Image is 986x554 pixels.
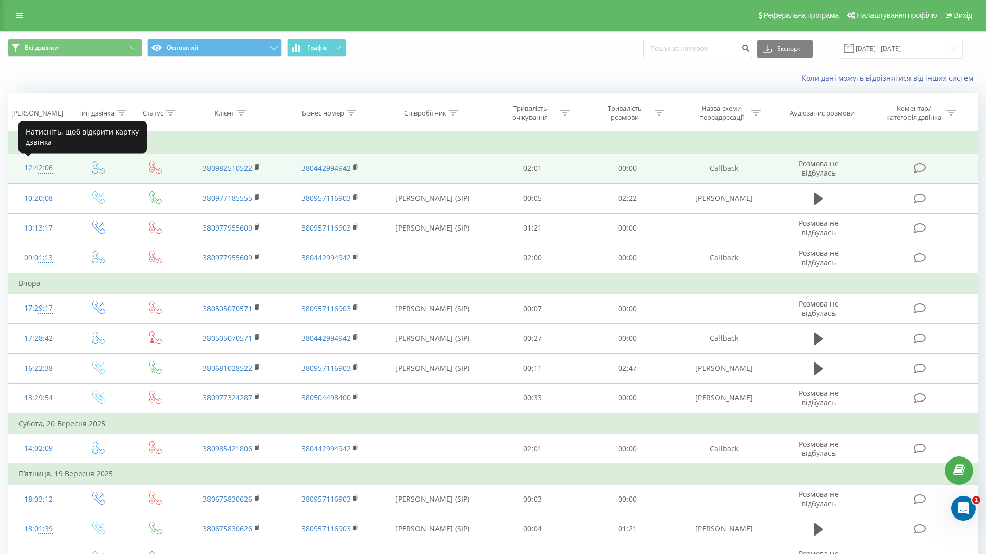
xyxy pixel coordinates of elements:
[954,11,972,20] span: Вихід
[799,299,839,318] span: Розмова не відбулась
[301,163,351,173] a: 380442994942
[301,494,351,504] a: 380957116903
[485,243,580,273] td: 02:00
[597,104,652,122] div: Тривалість розмови
[301,253,351,262] a: 380442994942
[503,104,558,122] div: Тривалість очікування
[379,183,485,213] td: [PERSON_NAME] (SIP)
[799,248,839,267] span: Розмова не відбулась
[301,333,351,343] a: 380442994942
[884,104,944,122] div: Коментар/категорія дзвінка
[675,154,773,183] td: Callback
[25,44,59,52] span: Всі дзвінки
[764,11,839,20] span: Реферальна програма
[379,353,485,383] td: [PERSON_NAME] (SIP)
[147,39,282,57] button: Основний
[203,393,252,403] a: 380977324287
[8,39,142,57] button: Всі дзвінки
[675,243,773,273] td: Callback
[18,158,59,178] div: 12:42:06
[8,133,978,154] td: Сьогодні
[203,193,252,203] a: 380977185555
[203,333,252,343] a: 380505070571
[301,303,351,313] a: 380957116903
[18,188,59,208] div: 10:20:08
[18,489,59,509] div: 18:03:12
[757,40,813,58] button: Експорт
[379,323,485,353] td: [PERSON_NAME] (SIP)
[580,183,674,213] td: 02:22
[301,223,351,233] a: 380957116903
[799,489,839,508] span: Розмова не відбулась
[799,388,839,407] span: Розмова не відбулась
[580,383,674,413] td: 00:00
[485,484,580,514] td: 00:03
[203,524,252,533] a: 380675830626
[675,353,773,383] td: [PERSON_NAME]
[485,154,580,183] td: 02:01
[18,248,59,268] div: 09:01:13
[18,438,59,459] div: 14:02:09
[8,273,978,294] td: Вчора
[203,444,252,453] a: 380985421806
[580,434,674,464] td: 00:00
[485,213,580,243] td: 01:21
[485,514,580,544] td: 00:04
[78,109,115,118] div: Тип дзвінка
[580,243,674,273] td: 00:00
[203,303,252,313] a: 380505070571
[8,413,978,434] td: Субота, 20 Вересня 2025
[802,73,978,83] a: Коли дані можуть відрізнятися вiд інших систем
[485,323,580,353] td: 00:27
[857,11,937,20] span: Налаштування профілю
[307,44,327,51] span: Графік
[18,218,59,238] div: 10:13:17
[951,496,976,521] iframe: Intercom live chat
[675,383,773,413] td: [PERSON_NAME]
[580,154,674,183] td: 00:00
[580,323,674,353] td: 00:00
[379,294,485,323] td: [PERSON_NAME] (SIP)
[694,104,749,122] div: Назва схеми переадресації
[799,218,839,237] span: Розмова не відбулась
[675,323,773,353] td: Callback
[203,494,252,504] a: 380675830626
[485,383,580,413] td: 00:33
[18,298,59,318] div: 17:29:17
[799,159,839,178] span: Розмова не відбулась
[302,109,344,118] div: Бізнес номер
[580,484,674,514] td: 00:00
[301,393,351,403] a: 380504498400
[972,496,980,504] span: 1
[203,163,252,173] a: 380982510522
[404,109,446,118] div: Співробітник
[580,213,674,243] td: 00:00
[485,353,580,383] td: 00:11
[379,514,485,544] td: [PERSON_NAME] (SIP)
[203,363,252,373] a: 380681028522
[18,519,59,539] div: 18:01:39
[485,183,580,213] td: 00:05
[301,444,351,453] a: 380442994942
[143,109,163,118] div: Статус
[11,109,63,118] div: [PERSON_NAME]
[203,253,252,262] a: 380977955609
[485,434,580,464] td: 02:01
[580,294,674,323] td: 00:00
[301,363,351,373] a: 380957116903
[675,183,773,213] td: [PERSON_NAME]
[203,223,252,233] a: 380977955609
[379,484,485,514] td: [PERSON_NAME] (SIP)
[301,524,351,533] a: 380957116903
[18,329,59,349] div: 17:28:42
[215,109,234,118] div: Клієнт
[8,464,978,484] td: П’ятниця, 19 Вересня 2025
[580,514,674,544] td: 01:21
[580,353,674,383] td: 02:47
[18,388,59,408] div: 13:29:54
[675,434,773,464] td: Callback
[18,121,147,153] div: Натисніть, щоб відкрити картку дзвінка
[379,213,485,243] td: [PERSON_NAME] (SIP)
[301,193,351,203] a: 380957116903
[790,109,855,118] div: Аудіозапис розмови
